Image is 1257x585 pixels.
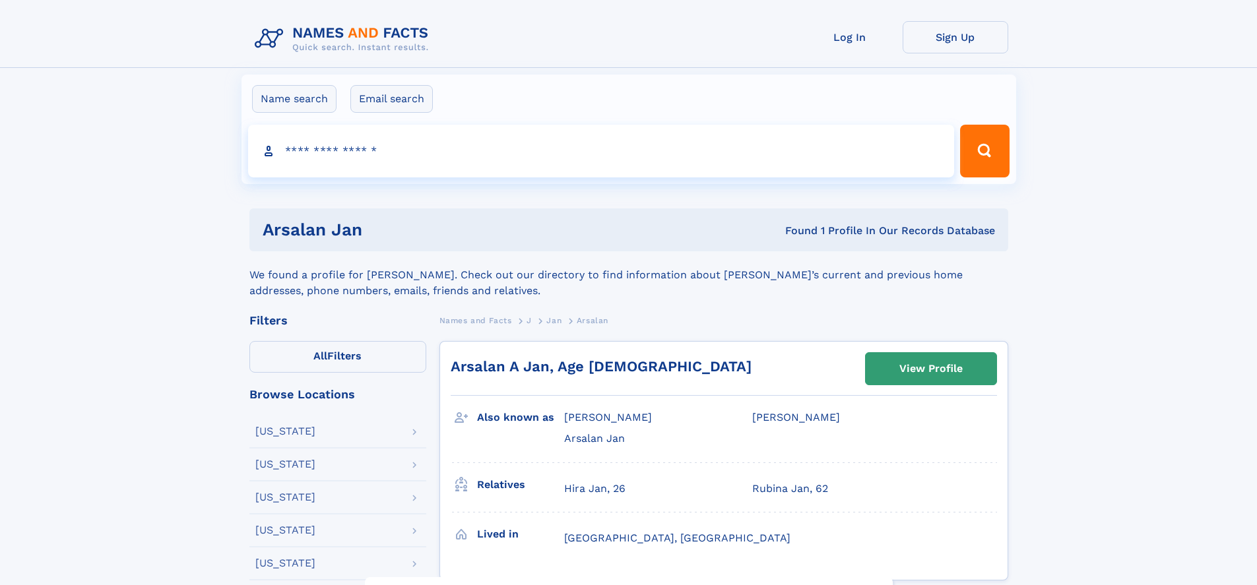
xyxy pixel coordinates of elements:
span: J [527,316,532,325]
label: Email search [350,85,433,113]
span: All [313,350,327,362]
div: Filters [249,315,426,326]
div: [US_STATE] [255,426,315,437]
div: [US_STATE] [255,525,315,536]
div: We found a profile for [PERSON_NAME]. Check out our directory to find information about [PERSON_N... [249,251,1008,299]
div: [US_STATE] [255,459,315,470]
div: View Profile [899,354,963,384]
a: Log In [797,21,903,53]
div: Found 1 Profile In Our Records Database [573,224,995,238]
span: [PERSON_NAME] [564,411,652,423]
img: Logo Names and Facts [249,21,439,57]
a: Rubina Jan, 62 [752,481,828,496]
a: Arsalan A Jan, Age [DEMOGRAPHIC_DATA] [451,358,752,375]
span: Arsalan Jan [564,432,625,445]
h3: Lived in [477,523,564,545]
span: [GEOGRAPHIC_DATA], [GEOGRAPHIC_DATA] [564,532,790,544]
input: search input [248,125,955,177]
label: Name search [252,85,337,113]
h3: Also known as [477,406,564,429]
span: Jan [546,316,562,325]
a: Jan [546,312,562,328]
button: Search Button [960,125,1009,177]
span: Arsalan [577,316,608,325]
a: J [527,312,532,328]
a: Names and Facts [439,312,512,328]
a: Hira Jan, 26 [564,481,626,496]
a: Sign Up [903,21,1008,53]
div: [US_STATE] [255,492,315,503]
div: [US_STATE] [255,558,315,569]
h1: Arsalan Jan [263,222,574,238]
span: [PERSON_NAME] [752,411,840,423]
label: Filters [249,341,426,373]
h3: Relatives [477,474,564,496]
div: Browse Locations [249,388,426,400]
a: View Profile [866,353,996,385]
